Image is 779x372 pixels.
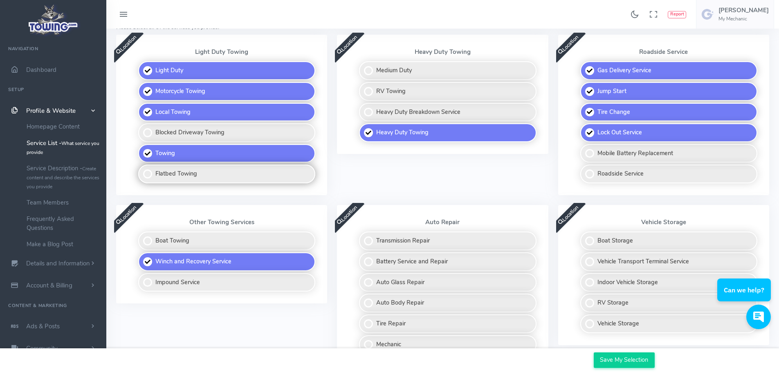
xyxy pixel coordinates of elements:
label: Roadside Service [580,165,757,183]
a: Team Members [20,194,106,211]
span: Profile & Website [26,107,76,115]
p: Roadside Service [568,49,759,55]
label: Transmission Repair [359,232,536,250]
label: Auto Body Repair [359,294,536,312]
label: Indoor Vehicle Storage [580,273,757,292]
label: RV Storage [580,294,757,312]
span: Account & Billing [26,281,72,290]
p: Heavy Duty Towing [347,49,538,55]
p: Other Towing Services [126,219,317,225]
label: Auto Glass Repair [359,273,536,292]
p: Vehicle Storage [568,219,759,225]
input: Save My Selection [594,352,655,368]
label: Light Duty [138,61,315,80]
label: Tire Change [580,103,757,122]
label: Winch and Recovery Service [138,252,315,271]
span: Dashboard [26,66,56,74]
label: Tire Repair [359,314,536,333]
span: Location [108,27,144,62]
label: Impound Service [138,273,315,292]
label: Blocked Driveway Towing [138,123,315,142]
label: Boat Storage [580,232,757,250]
span: Ads & Posts [26,322,60,330]
span: Location [550,27,586,62]
label: Jump Start [580,82,757,101]
label: Towing [138,144,315,163]
img: user-image [701,8,714,21]
a: Service List -What service you provide [20,135,106,160]
span: Details and Information [26,260,90,268]
small: What service you provide [27,140,99,156]
label: Battery Service and Repair [359,252,536,271]
label: Medium Duty [359,61,536,80]
span: Community [26,344,58,352]
label: Heavy Duty Towing [359,123,536,142]
label: Lock Out Service [580,123,757,142]
h6: My Mechanic [718,16,769,22]
p: Auto Repair [347,219,538,225]
label: Flatbed Towing [138,165,315,183]
a: Homepage Content [20,118,106,135]
span: Location [108,198,144,233]
label: Motorcycle Towing [138,82,315,101]
label: Vehicle Transport Terminal Service [580,252,757,271]
h6: Please Select all Of the services you provide. [116,25,769,30]
h5: [PERSON_NAME] [718,7,769,13]
img: logo [26,2,81,37]
p: Light Duty Towing [126,49,317,55]
label: Heavy Duty Breakdown Service [359,103,536,122]
label: Local Towing [138,103,315,122]
button: Report [668,11,686,18]
label: RV Towing [359,82,536,101]
span: Location [329,198,364,233]
label: Boat Towing [138,232,315,250]
label: Mechanic [359,335,536,354]
a: Service Description -Create content and describe the services you provide [20,160,106,194]
label: Mobile Battery Replacement [580,144,757,163]
small: Create content and describe the services you provide [27,165,99,190]
span: Location [329,27,364,62]
a: Frequently Asked Questions [20,211,106,236]
iframe: Conversations [711,256,779,337]
label: Gas Delivery Service [580,61,757,80]
label: Vehicle Storage [580,314,757,333]
a: Make a Blog Post [20,236,106,252]
span: Location [550,198,586,233]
